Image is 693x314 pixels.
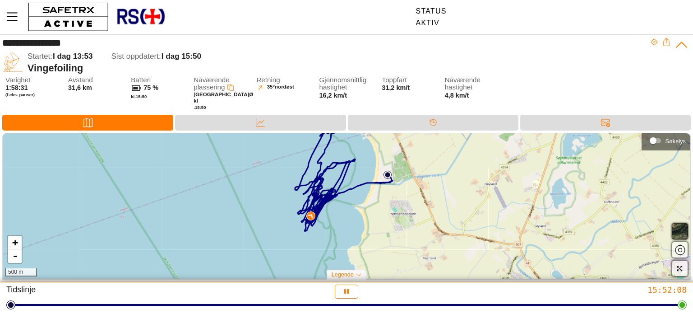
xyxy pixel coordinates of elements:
[2,52,23,73] img: WINGFOILING.svg
[53,52,92,61] font: I dag 13:53
[319,76,366,91] font: Gjennomsnittlig hastighet
[195,105,206,110] font: 15:50
[665,138,686,145] font: Søkelys
[194,76,229,91] font: Nåværende plassering
[2,115,173,131] div: Kart
[445,92,469,99] font: 4,8 km/t
[646,134,686,147] div: Søkelys
[68,76,93,84] font: Avstand
[68,84,92,91] font: 31,6 km
[445,76,480,91] font: Nåværende hastighet
[194,92,254,103] font: [GEOGRAPHIC_DATA]Ø kl
[319,92,347,99] font: 16,2 km/t
[6,285,36,294] font: Tidslinje
[256,76,280,84] font: Retning
[12,237,18,248] font: +
[416,7,447,15] font: Status
[136,94,147,99] font: 15:50
[28,52,52,61] font: Startet:
[111,52,161,61] font: Sist oppdatert:
[5,268,37,277] div: 500 m
[162,52,201,61] font: I dag 15:50
[5,76,30,84] font: Varighet
[416,19,439,27] font: Aktiv
[332,272,354,278] font: Legende
[348,115,518,131] div: Tidslinje
[647,285,687,295] font: 15:52:08
[175,115,346,131] div: Data
[306,212,315,220] img: PathDirectionCurrent.svg
[382,84,410,91] font: 31,2 km/t
[131,94,136,99] font: kl.
[12,250,18,262] font: -
[8,236,22,249] a: Zoom inn
[28,62,83,74] font: Vingefoiling
[5,84,28,91] font: 1:58:31
[520,115,691,131] div: Meldinger
[8,249,22,263] a: Zoom ut
[382,76,407,84] font: Toppfart
[131,76,151,84] font: Batteri
[143,84,158,91] font: 75 %
[194,105,195,110] font: .
[275,84,294,89] font: nordøst
[5,92,35,97] font: (f.eks. pauser)
[267,84,275,89] font: 35°
[116,2,166,32] img: RescueLogo.png
[383,171,392,179] img: PathStart.svg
